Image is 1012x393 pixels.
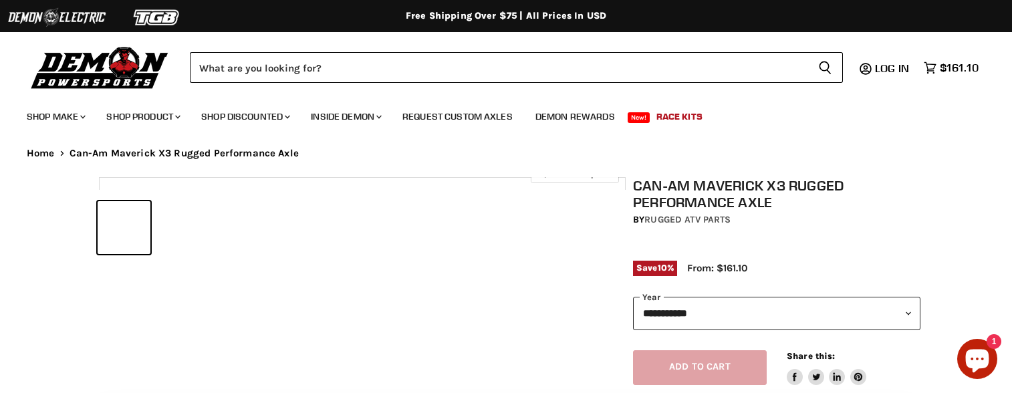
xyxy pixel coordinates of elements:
a: Shop Discounted [191,103,298,130]
img: Demon Electric Logo 2 [7,5,107,30]
span: 10 [658,263,667,273]
button: Search [807,52,843,83]
span: Click to expand [537,168,612,178]
a: Inside Demon [301,103,390,130]
span: New! [628,112,650,123]
span: $161.10 [940,61,979,74]
span: Can-Am Maverick X3 Rugged Performance Axle [70,148,299,159]
a: Shop Product [96,103,188,130]
a: $161.10 [917,58,985,78]
h1: Can-Am Maverick X3 Rugged Performance Axle [633,177,920,211]
a: Request Custom Axles [392,103,523,130]
a: Rugged ATV Parts [644,214,731,225]
form: Product [190,52,843,83]
a: Log in [869,62,917,74]
inbox-online-store-chat: Shopify online store chat [953,339,1001,382]
input: Search [190,52,807,83]
a: Race Kits [646,103,713,130]
img: TGB Logo 2 [107,5,207,30]
span: Share this: [787,351,835,361]
img: Demon Powersports [27,43,173,91]
div: by [633,213,920,227]
span: From: $161.10 [687,262,747,274]
select: year [633,297,920,330]
span: Log in [875,61,909,75]
ul: Main menu [17,98,975,130]
span: Save % [633,261,677,275]
a: Home [27,148,55,159]
a: Shop Make [17,103,94,130]
aside: Share this: [787,350,866,386]
a: Demon Rewards [525,103,625,130]
button: IMAGE thumbnail [98,201,150,254]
